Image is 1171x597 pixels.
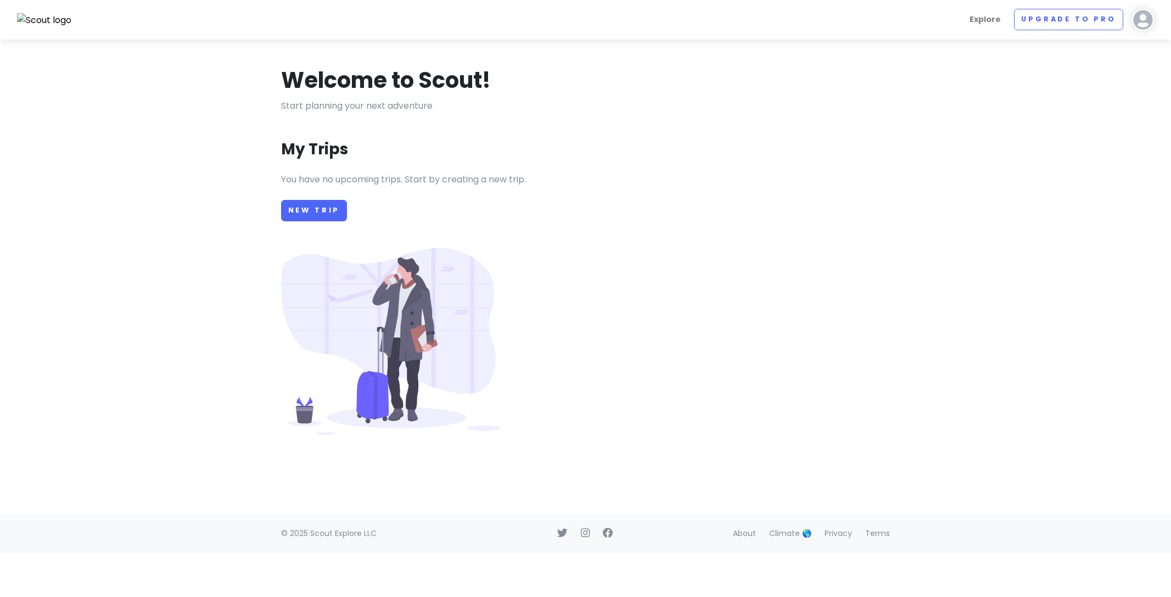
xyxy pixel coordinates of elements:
[965,9,1005,30] a: Explore
[825,528,852,539] a: Privacy
[281,99,890,113] p: Start planning your next adventure
[281,172,890,187] p: You have no upcoming trips. Start by creating a new trip.
[281,528,377,539] span: © 2025 Scout Explore LLC
[1014,9,1123,30] a: Upgrade to Pro
[17,13,72,27] img: Scout logo
[281,66,491,94] h1: Welcome to Scout!
[1132,9,1154,31] img: User profile
[281,248,501,435] img: Person with luggage at airport
[281,140,348,159] h3: My Trips
[769,528,811,539] a: Climate 🌎
[281,200,348,221] a: New Trip
[733,528,756,539] a: About
[865,528,890,539] a: Terms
